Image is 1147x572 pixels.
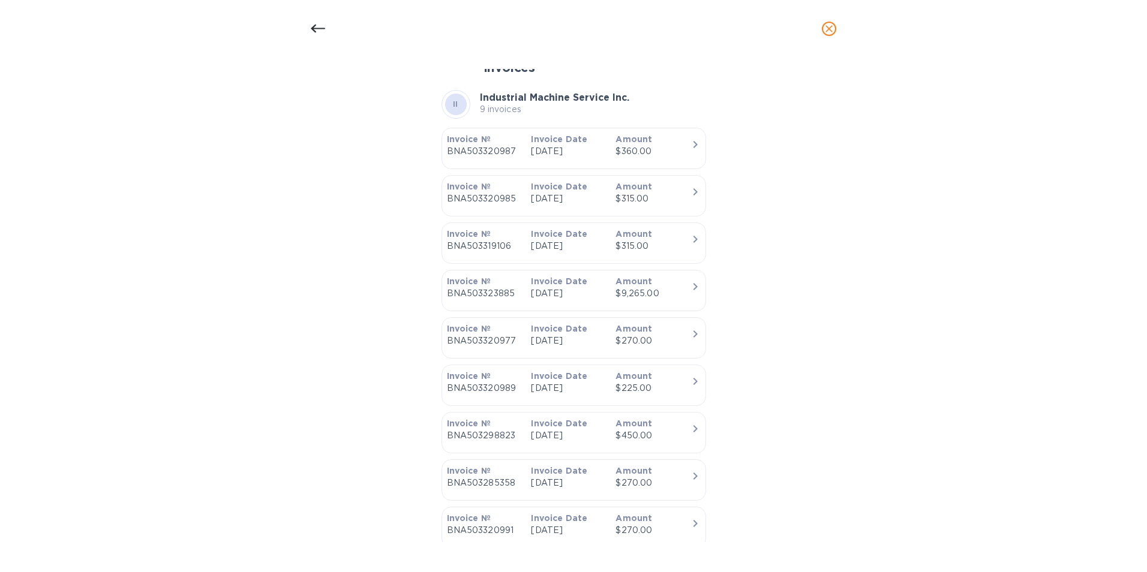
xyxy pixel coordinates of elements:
b: Invoice Date [531,182,587,191]
p: BNA503320987 [447,145,522,158]
b: Amount [615,229,652,239]
div: $9,265.00 [615,287,690,300]
b: Invoice № [447,466,491,475]
button: Invoice №BNA503320991Invoice Date[DATE]Amount$270.00 [442,507,706,548]
p: [DATE] [531,192,606,205]
p: [DATE] [531,477,606,489]
b: Invoice № [447,276,491,286]
p: [DATE] [531,145,606,158]
p: [DATE] [531,524,606,537]
button: close [815,14,843,43]
b: Invoice Date [531,229,587,239]
b: Amount [615,324,652,333]
p: BNA503320991 [447,524,522,537]
b: Invoice № [447,513,491,523]
p: BNA503323885 [447,287,522,300]
p: BNA503320985 [447,192,522,205]
p: [DATE] [531,240,606,252]
p: BNA503285358 [447,477,522,489]
b: Invoice Date [531,134,587,144]
b: Invoice № [447,134,491,144]
p: [DATE] [531,287,606,300]
b: Amount [615,513,652,523]
button: Invoice №BNA503323885Invoice Date[DATE]Amount$9,265.00 [442,270,706,311]
p: BNA503320977 [447,335,522,347]
b: Invoice Date [531,466,587,475]
div: $360.00 [615,145,690,158]
b: Invoice Date [531,324,587,333]
b: Invoice № [447,324,491,333]
p: 9 invoices [480,103,629,116]
button: Invoice №BNA503320977Invoice Date[DATE]Amount$270.00 [442,317,706,359]
p: [DATE] [531,335,606,347]
button: Invoice №BNA503319106Invoice Date[DATE]Amount$315.00 [442,222,706,264]
b: Invoice Date [531,419,587,428]
p: [DATE] [531,382,606,395]
b: Invoice № [447,182,491,191]
b: Invoice Date [531,371,587,381]
p: BNA503320989 [447,382,522,395]
button: Invoice №BNA503320989Invoice Date[DATE]Amount$225.00 [442,365,706,406]
div: $315.00 [615,240,690,252]
button: Invoice №BNA503285358Invoice Date[DATE]Amount$270.00 [442,459,706,501]
b: Amount [615,276,652,286]
div: $315.00 [615,192,690,205]
button: Invoice №BNA503320987Invoice Date[DATE]Amount$360.00 [442,128,706,169]
b: Invoice № [447,419,491,428]
p: BNA503319106 [447,240,522,252]
b: Invoice № [447,229,491,239]
b: Invoice № [447,371,491,381]
p: [DATE] [531,429,606,442]
div: $270.00 [615,477,690,489]
b: Amount [615,466,652,475]
div: $450.00 [615,429,690,442]
div: $225.00 [615,382,690,395]
b: Amount [615,419,652,428]
b: Invoice Date [531,513,587,523]
b: Industrial Machine Service Inc. [480,92,629,103]
b: Amount [615,134,652,144]
div: $270.00 [615,335,690,347]
button: Invoice №BNA503320985Invoice Date[DATE]Amount$315.00 [442,175,706,216]
p: BNA503298823 [447,429,522,442]
div: $270.00 [615,524,690,537]
b: Amount [615,371,652,381]
button: Invoice №BNA503298823Invoice Date[DATE]Amount$450.00 [442,412,706,453]
b: Invoice Date [531,276,587,286]
b: II [453,100,458,109]
b: Amount [615,182,652,191]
